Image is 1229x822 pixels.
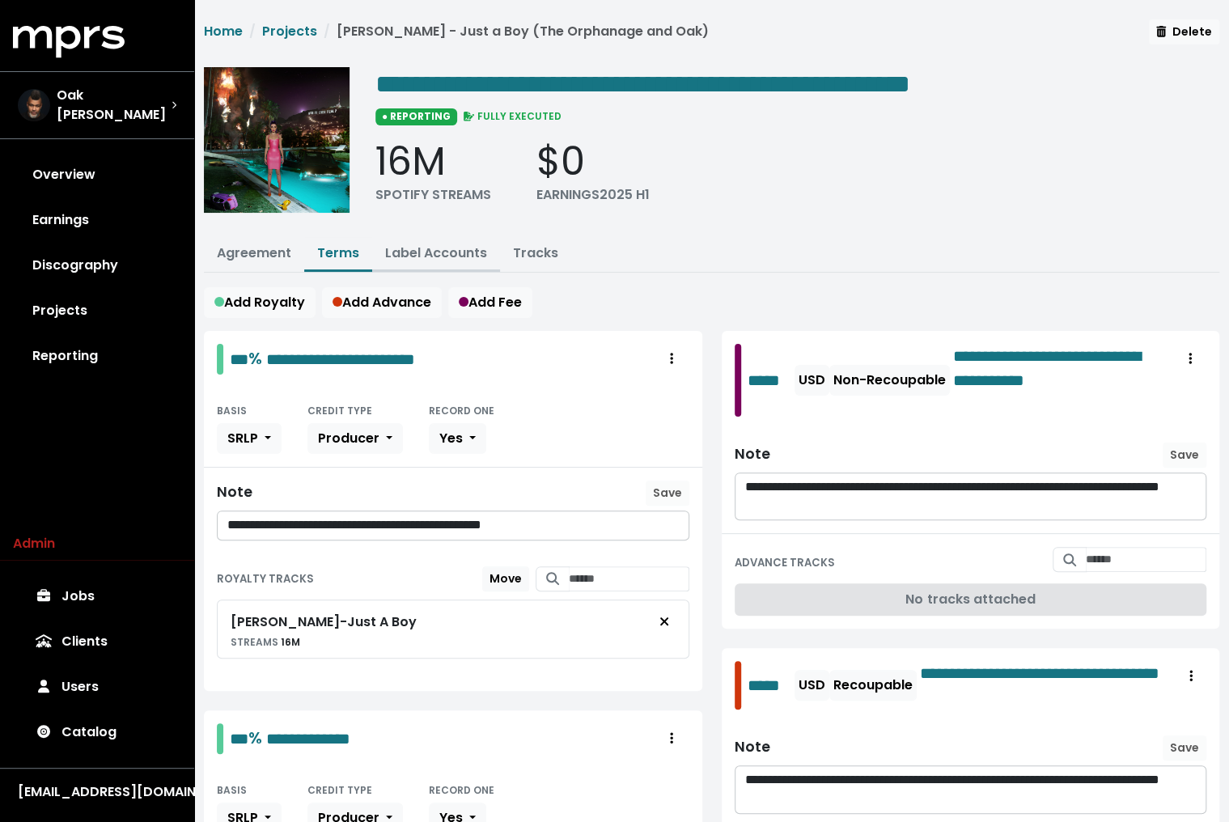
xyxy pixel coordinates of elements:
[13,574,181,619] a: Jobs
[375,108,457,125] span: ● REPORTING
[13,782,181,803] button: [EMAIL_ADDRESS][DOMAIN_NAME]
[307,404,372,417] small: CREDIT TYPE
[375,185,491,205] div: SPOTIFY STREAMS
[1086,547,1206,572] input: Search for tracks by title and link them to this advance
[248,347,262,370] span: %
[735,446,770,463] div: Note
[227,429,258,447] span: SRLP
[429,423,486,454] button: Yes
[654,723,689,754] button: Royalty administration options
[375,138,491,185] div: 16M
[13,32,125,50] a: mprs logo
[482,566,529,591] button: Move
[829,365,950,396] button: Non-Recoupable
[799,371,825,389] span: USD
[13,288,181,333] a: Projects
[231,635,278,649] span: STREAMS
[217,404,247,417] small: BASIS
[385,244,487,262] a: Label Accounts
[230,731,248,747] span: Edit value
[322,287,442,318] button: Add Advance
[1149,19,1219,44] button: Delete
[266,731,350,747] span: Edit value
[1173,661,1209,692] button: Royalty administration options
[217,783,247,797] small: BASIS
[214,293,305,311] span: Add Royalty
[569,566,689,591] input: Search for tracks by title and link them to this royalty
[13,664,181,710] a: Users
[317,22,709,41] li: [PERSON_NAME] - Just a Boy (The Orphanage and Oak)
[13,197,181,243] a: Earnings
[204,67,350,213] img: Album cover for this project
[953,344,1172,417] span: Edit value
[13,152,181,197] a: Overview
[307,783,372,797] small: CREDIT TYPE
[266,351,415,367] span: Edit value
[13,243,181,288] a: Discography
[799,676,825,694] span: USD
[459,293,522,311] span: Add Fee
[448,287,532,318] button: Add Fee
[536,138,650,185] div: $0
[13,333,181,379] a: Reporting
[748,368,792,392] span: Edit value
[735,739,770,756] div: Note
[318,429,379,447] span: Producer
[920,661,1173,710] span: Edit value
[248,727,262,749] span: %
[204,22,709,54] nav: breadcrumb
[18,89,50,121] img: The selected account / producer
[654,344,689,375] button: Royalty administration options
[735,583,1207,616] div: No tracks attached
[829,670,917,701] button: Recoupable
[217,423,282,454] button: SRLP
[795,365,829,396] button: USD
[735,555,835,570] small: ADVANCE TRACKS
[217,571,314,587] small: ROYALTY TRACKS
[231,635,300,649] small: 16M
[217,244,291,262] a: Agreement
[307,423,403,454] button: Producer
[429,404,494,417] small: RECORD ONE
[317,244,359,262] a: Terms
[748,673,792,697] span: Edit value
[1156,23,1212,40] span: Delete
[230,351,248,367] span: Edit value
[204,287,316,318] button: Add Royalty
[18,782,176,802] div: [EMAIL_ADDRESS][DOMAIN_NAME]
[262,22,317,40] a: Projects
[833,676,913,694] span: Recoupable
[460,109,562,123] span: FULLY EXECUTED
[513,244,558,262] a: Tracks
[489,570,522,587] span: Move
[231,612,417,632] div: [PERSON_NAME] - Just A Boy
[795,670,829,701] button: USD
[439,429,463,447] span: Yes
[1172,344,1208,375] button: Royalty administration options
[536,185,650,205] div: EARNINGS 2025 H1
[13,619,181,664] a: Clients
[646,607,682,638] button: Remove royalty target
[429,783,494,797] small: RECORD ONE
[833,371,946,389] span: Non-Recoupable
[13,710,181,755] a: Catalog
[217,484,252,501] div: Note
[204,22,243,40] a: Home
[57,86,172,125] span: Oak [PERSON_NAME]
[333,293,431,311] span: Add Advance
[375,71,910,97] span: Edit value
